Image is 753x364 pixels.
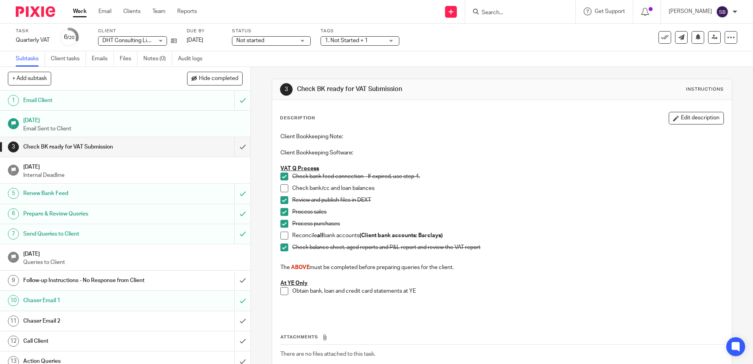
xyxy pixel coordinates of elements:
p: Check bank/cc and loan balances [292,184,723,192]
div: 12 [8,336,19,347]
a: Clients [123,7,141,15]
p: Process purchases [292,220,723,228]
p: Review and publish files in DEXT [292,196,723,204]
div: 11 [8,316,19,327]
p: Process sales [292,208,723,216]
a: Work [73,7,87,15]
a: Team [152,7,165,15]
h1: Send Queries to Client [23,228,159,240]
u: VAT Q Process [280,166,319,171]
p: Reconcile bank accounts [292,232,723,240]
p: Internal Deadline [23,171,243,179]
p: Check balance sheet, aged reports and P&L report and review the VAT report [292,243,723,251]
h1: Prepare & Review Queries [23,208,159,220]
strong: all [317,233,323,238]
a: Notes (0) [143,51,172,67]
span: Hide completed [199,76,238,82]
small: /20 [67,35,74,40]
p: Check bank feed connection - If expired, use step 4. [292,173,723,180]
div: 10 [8,295,19,306]
h1: Check BK ready for VAT Submission [297,85,519,93]
p: Email Sent to Client [23,125,243,133]
h1: Renew Bank Feed [23,188,159,199]
span: There are no files attached to this task. [280,351,375,357]
a: Files [120,51,137,67]
h1: [DATE] [23,248,243,258]
h1: [DATE] [23,115,243,124]
span: Not started [236,38,264,43]
input: Search [481,9,552,17]
a: Subtasks [16,51,45,67]
strong: (Client bank accounts: Barclays) [360,233,443,238]
span: 1. Not Started + 1 [325,38,368,43]
div: 7 [8,228,19,240]
div: 5 [8,188,19,199]
p: Client Bookkeeping Software: [280,149,723,157]
span: Get Support [595,9,625,14]
h1: Check BK ready for VAT Submission [23,141,159,153]
p: The must be completed before preparing queries for the client. [280,264,723,271]
label: Status [232,28,311,34]
div: 1 [8,95,19,106]
a: Audit logs [178,51,208,67]
button: Edit description [669,112,724,124]
label: Tags [321,28,399,34]
a: Reports [177,7,197,15]
button: + Add subtask [8,72,51,85]
img: svg%3E [716,6,729,18]
div: 3 [280,83,293,96]
span: Attachments [280,335,318,339]
p: Description [280,115,315,121]
div: 6 [8,208,19,219]
h1: Call Client [23,335,159,347]
a: Client tasks [51,51,86,67]
img: Pixie [16,6,55,17]
div: Quarterly VAT [16,36,50,44]
h1: [DATE] [23,161,243,171]
u: At YE Only [280,280,308,286]
div: 9 [8,275,19,286]
span: DHT Consulting Limited [102,38,161,43]
a: Emails [92,51,114,67]
label: Task [16,28,50,34]
p: Client Bookkeeping Note: [280,133,723,141]
h1: Chaser Email 1 [23,295,159,306]
p: Obtain bank, loan and credit card statements at YE [292,287,723,295]
p: [PERSON_NAME] [669,7,712,15]
button: Hide completed [187,72,243,85]
div: Instructions [686,86,724,93]
span: ABOVE [291,265,310,270]
h1: Follow-up Instructions - No Response from Client [23,275,159,286]
label: Due by [187,28,222,34]
div: 3 [8,141,19,152]
span: [DATE] [187,37,203,43]
h1: Chaser Email 2 [23,315,159,327]
a: Email [98,7,111,15]
h1: Email Client [23,95,159,106]
p: Queries to Client [23,258,243,266]
label: Client [98,28,177,34]
div: 6 [64,33,74,42]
